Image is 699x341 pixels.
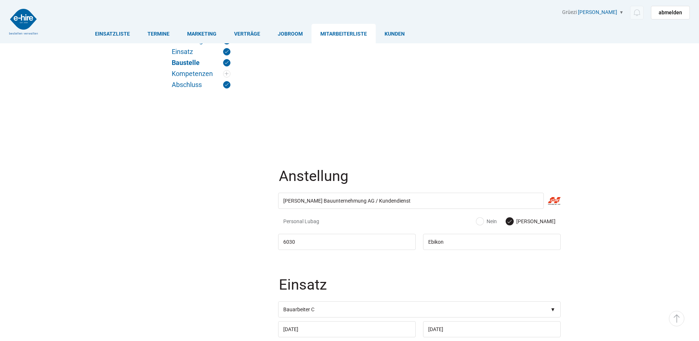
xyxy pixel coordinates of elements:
a: Jobroom [269,24,312,43]
input: Einsatz bis (Tag oder Monate) [423,321,561,337]
input: Arbeitsort Ort [423,234,561,250]
a: Verträge [225,24,269,43]
a: Kompetenzen [172,70,230,77]
label: [PERSON_NAME] [506,218,556,225]
legend: Einsatz [278,277,562,301]
a: Kunden [376,24,414,43]
a: Termine [139,24,178,43]
label: Nein [476,218,497,225]
a: Einsatz [172,48,230,55]
a: ▵ Nach oben [669,311,684,326]
input: Einsatz von (Tag oder Jahr) [278,321,416,337]
a: Mitarbeiterliste [312,24,376,43]
a: Einsatzliste [86,24,139,43]
a: [PERSON_NAME] [578,9,617,15]
input: Firma [278,193,544,209]
a: Marketing [178,24,225,43]
input: Arbeitsort PLZ [278,234,416,250]
a: Abschluss [172,81,230,88]
legend: Anstellung [278,169,562,193]
img: icon-notification.svg [632,8,641,17]
img: logo2.png [9,9,38,35]
a: Baustelle [172,59,230,66]
div: Grüezi [562,9,690,19]
span: Personal Lubag [283,218,373,225]
a: abmelden [651,6,690,19]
